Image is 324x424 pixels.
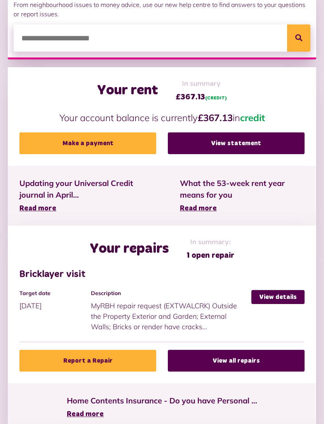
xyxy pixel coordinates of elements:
span: Read more [19,205,56,212]
a: View statement [168,132,305,154]
span: In summary: [186,237,234,248]
h3: Bricklayer visit [19,269,305,280]
a: Updating your Universal Credit journal in April... Read more [19,177,157,214]
h4: Description [91,290,248,297]
div: [DATE] [19,290,91,311]
span: (CREDIT) [205,96,227,101]
strong: £367.13 [198,112,233,123]
span: In summary [176,79,227,89]
div: MyRBH repair request (EXTWALCRK) Outside the Property Exterior and Garden; External Walls; Bricks... [91,290,252,332]
span: credit [240,112,265,123]
a: View all repairs [168,350,305,372]
h2: Your repairs [90,241,169,257]
span: Home Contents Insurance - Do you have Personal ... [67,395,257,407]
span: Updating your Universal Credit journal in April... [19,177,157,201]
span: Read more [67,411,104,418]
p: Your account balance is currently in [19,111,305,125]
span: 1 open repair [186,250,234,261]
span: What the 53-week rent year means for you [180,177,305,201]
a: View details [251,290,305,304]
h4: Target date [19,290,87,297]
a: Report a Repair [19,350,156,372]
h2: Your rent [97,82,158,99]
a: Home Contents Insurance - Do you have Personal ... Read more [67,395,257,420]
span: Read more [180,205,217,212]
span: £367.13 [176,91,227,103]
a: Make a payment [19,132,156,154]
a: What the 53-week rent year means for you Read more [180,177,305,214]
